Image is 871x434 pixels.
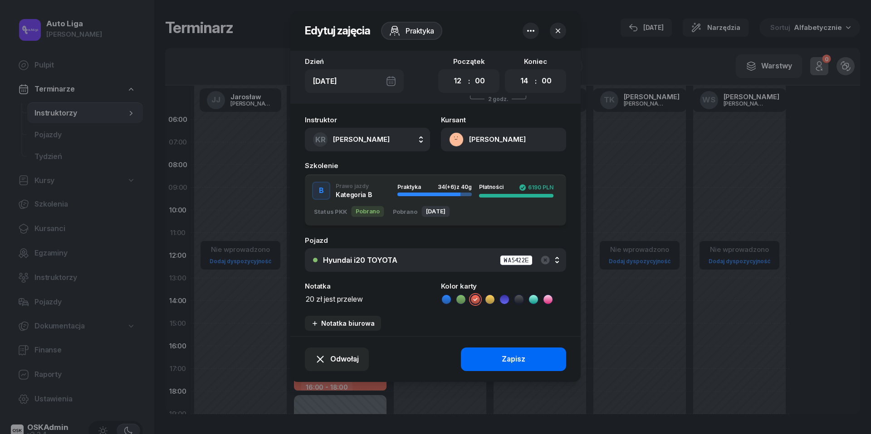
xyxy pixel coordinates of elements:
div: Notatka biurowa [311,319,375,327]
div: Hyundai i20 TOYOTA [323,256,397,264]
span: Odwołaj [330,353,359,365]
button: [PERSON_NAME] [441,128,566,151]
div: : [535,76,537,87]
h2: Edytuj zajęcia [305,24,370,38]
div: : [468,76,470,87]
button: Odwołaj [305,347,369,371]
span: [PERSON_NAME] [333,135,390,144]
button: Hyundai i20 TOYOTAWA5422E [305,248,566,272]
button: Notatka biurowa [305,316,381,331]
button: KR[PERSON_NAME] [305,128,430,151]
span: KR [315,136,326,144]
div: WA5422E [500,255,533,265]
button: Zapisz [461,347,566,371]
div: Zapisz [502,353,525,365]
